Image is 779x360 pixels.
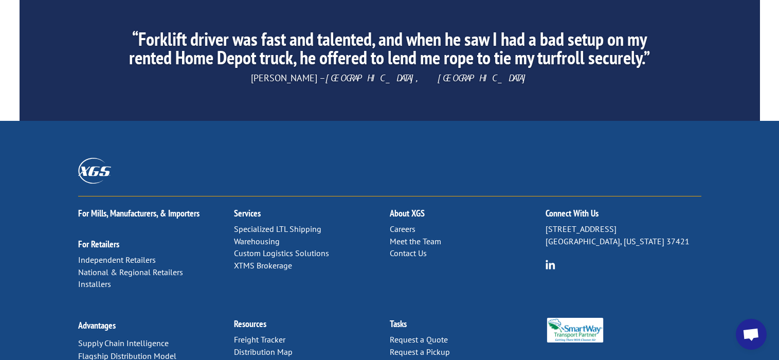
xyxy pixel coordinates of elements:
[546,260,555,269] img: group-6
[78,319,116,331] a: Advantages
[546,223,701,248] p: [STREET_ADDRESS] [GEOGRAPHIC_DATA], [US_STATE] 37421
[390,347,450,357] a: Request a Pickup
[78,255,156,265] a: Independent Retailers
[234,224,321,234] a: Specialized LTL Shipping
[234,347,293,357] a: Distribution Map
[116,30,663,72] h2: “Forklift driver was fast and talented, and when he saw I had a bad setup on my rented Home Depot...
[390,207,425,219] a: About XGS
[390,236,441,246] a: Meet the Team
[234,248,329,258] a: Custom Logistics Solutions
[78,207,200,219] a: For Mills, Manufacturers, & Importers
[234,207,261,219] a: Services
[78,267,183,277] a: National & Regional Retailers
[325,72,528,84] em: [GEOGRAPHIC_DATA], [GEOGRAPHIC_DATA]
[546,318,605,342] img: Smartway_Logo
[736,319,767,350] a: Open chat
[546,209,701,223] h2: Connect With Us
[234,260,292,271] a: XTMS Brokerage
[390,334,448,345] a: Request a Quote
[251,72,528,84] span: [PERSON_NAME] –
[78,338,169,348] a: Supply Chain Intelligence
[78,279,111,289] a: Installers
[390,248,427,258] a: Contact Us
[390,224,415,234] a: Careers
[78,158,111,183] img: XGS_Logos_ALL_2024_All_White
[78,238,119,250] a: For Retailers
[390,319,546,334] h2: Tasks
[234,334,285,345] a: Freight Tracker
[234,318,266,330] a: Resources
[234,236,280,246] a: Warehousing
